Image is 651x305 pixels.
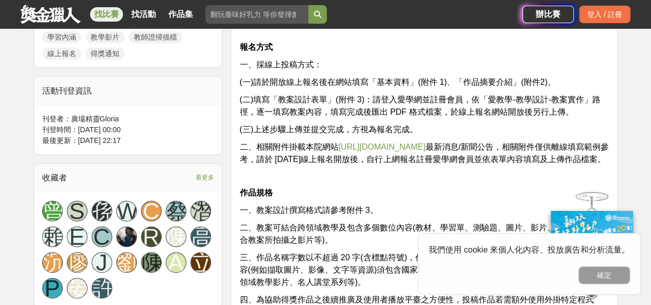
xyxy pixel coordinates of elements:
[190,252,211,273] a: 立
[239,60,322,69] span: 一、採線上投稿方式：
[42,124,214,135] div: 刊登時間： [DATE] 00:00
[85,47,125,60] a: 得獎通知
[190,201,211,221] a: 潛
[90,7,123,22] a: 找比賽
[239,43,272,51] strong: 報名方式
[42,201,63,221] a: 曾
[117,227,136,246] img: Avatar
[195,172,214,183] span: 看更多
[92,278,112,298] a: 許
[239,188,272,197] strong: 作品規格
[239,142,608,164] span: 二、相關附件掛載本院網站 最新消息/新聞公告，相關附件僅供離線填寫範例參考，請於 [DATE]線上報名開放後，自行上網報名註冊愛學網會員並依表單內容填寫及上傳作品檔案。
[338,142,425,151] a: [URL][DOMAIN_NAME]
[551,211,633,279] img: ff197300-f8ee-455f-a0ae-06a3645bc375.jpg
[116,252,137,273] a: 劉
[42,114,214,124] div: 刊登者： 廣場精靈Gloria
[129,31,182,43] a: 教師證掃描檔
[67,252,87,273] a: 廖
[92,201,112,221] a: 孫
[205,5,308,24] input: 翻玩臺味好乳力 等你發揮創意！
[166,226,186,247] a: 陳
[522,6,574,23] a: 辦比賽
[141,252,162,273] a: 陳
[34,77,222,105] div: 活動刊登資訊
[42,278,63,298] a: P
[166,252,186,273] a: A
[429,245,630,254] span: 我們使用 cookie 來個人化內容、投放廣告和分析流量。
[67,278,87,298] a: 晏
[116,226,137,247] a: Avatar
[239,253,607,286] span: 三、作品名稱字數以不超過 20 字(含標點符號)，作品字數以不超過 10,000 字為原則。作品中引用內容(例如擷取圖片、影像、文字等資源)須包含國家教育研究院(含國立教育資料館)製作之教學影片...
[67,201,87,221] a: S
[190,226,211,247] a: 高
[116,201,137,221] a: W
[141,226,162,247] a: R
[239,125,418,134] span: (三)上述步驟上傳並提交完成，方視為報名完成。
[42,252,63,273] a: 沉
[166,201,186,221] a: 蔡
[578,266,630,284] button: 確定
[67,226,87,247] a: E
[239,206,378,214] span: 一、教案設計撰寫格式請參考附件 3。
[127,7,160,22] a: 找活動
[579,6,630,23] div: 登入 / 註冊
[42,173,67,182] span: 收藏者
[164,7,197,22] a: 作品集
[42,226,63,247] a: 賴
[239,78,555,86] span: (一)請於開放線上報名後在網站填寫「基本資料」(附件 1)、「作品摘要介紹」(附件2)。
[42,47,81,60] a: 線上報名
[141,201,162,221] a: C
[85,31,125,43] a: 教學影片
[42,135,214,146] div: 最後更新： [DATE] 22:17
[239,95,600,116] span: (二)填寫「教案設計表單」(附件 3)：請登入愛學網並註冊會員，依「愛教學-教學設計-教案實作」路徑，逐一填寫教案內容，填寫完成後匯出 PDF 格式檔案，於線上報名網站開放後另行上傳。
[239,223,604,244] span: 二、教案可結合跨領域教學及包含多個數位內容(教材、學習單、測驗題、圖片、影片、相關網站、配合教案所拍攝之影片等)。
[92,226,112,247] a: C
[42,31,81,43] a: 學習內涵
[92,252,112,273] a: J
